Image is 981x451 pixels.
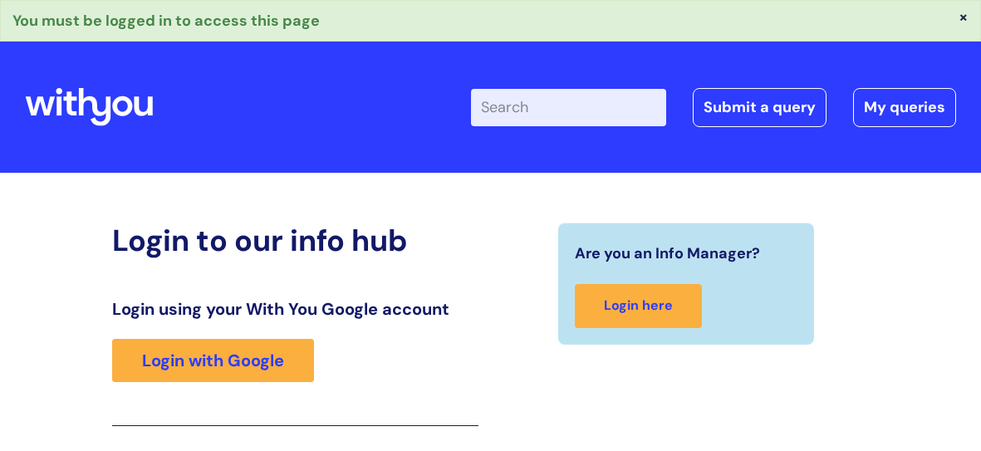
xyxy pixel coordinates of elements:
[575,240,760,267] span: Are you an Info Manager?
[853,88,956,126] a: My queries
[693,88,826,126] a: Submit a query
[575,284,702,328] a: Login here
[112,339,314,382] a: Login with Google
[112,223,478,258] h2: Login to our info hub
[959,9,969,24] button: ×
[471,89,666,125] input: Search
[112,299,478,319] h3: Login using your With You Google account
